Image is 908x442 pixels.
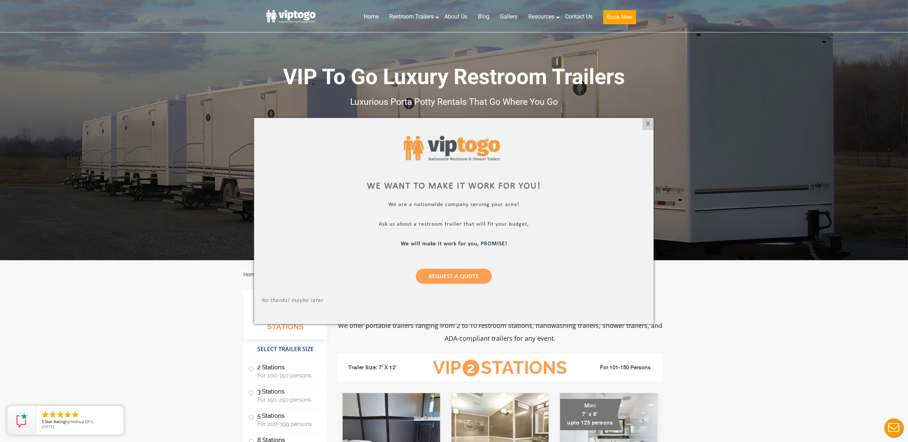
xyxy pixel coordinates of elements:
button: Live Chat [879,413,908,442]
li:  [71,410,80,419]
li:  [41,410,50,419]
span: Star Rating [45,419,65,424]
li:  [56,410,65,419]
span: [DATE] [42,424,54,429]
div: X [642,118,654,130]
img: Review Rating [15,413,29,427]
p: We are a nationwide company serving your area! [261,201,646,210]
span: Yeshiva Of S. [70,419,94,424]
a: Request a Quote [416,269,492,284]
img: viptogo logo [404,136,500,160]
li:  [64,410,72,419]
p: No thanks! maybe later [261,297,646,305]
p: Ask us about a restroom trailer that will fit your budget, [261,221,646,229]
li:  [49,410,57,419]
div: We want to make it work for you! [261,182,646,191]
span: 5 [42,419,44,424]
b: We will make it work for you, PROMISE! [401,241,507,247]
span: by [42,420,118,425]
